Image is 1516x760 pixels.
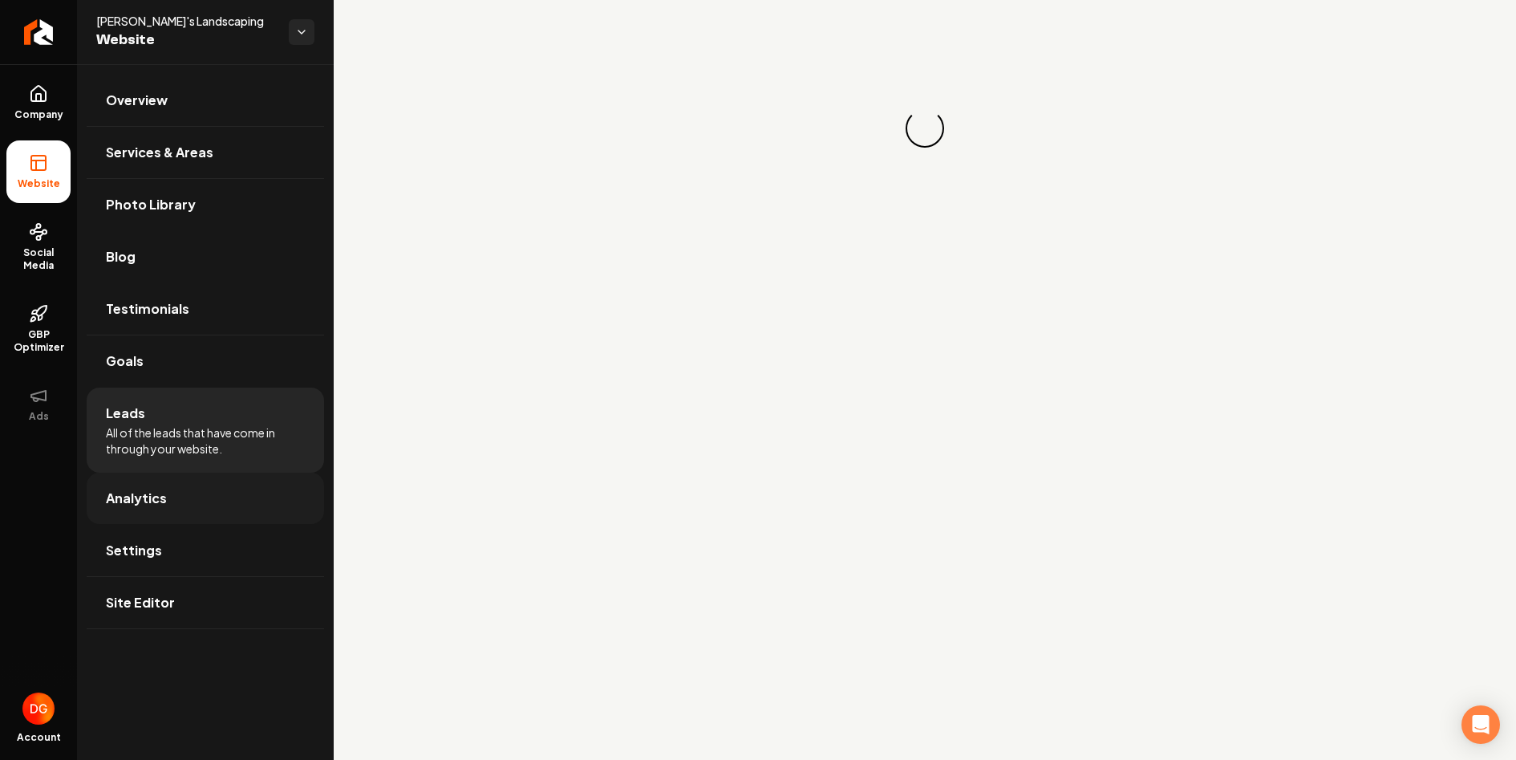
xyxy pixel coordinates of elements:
span: GBP Optimizer [6,328,71,354]
a: Settings [87,525,324,576]
span: Ads [22,410,55,423]
a: Overview [87,75,324,126]
a: Social Media [6,209,71,285]
span: Analytics [106,489,167,508]
a: Photo Library [87,179,324,230]
a: Company [6,71,71,134]
a: GBP Optimizer [6,291,71,367]
span: Settings [106,541,162,560]
span: Leads [106,404,145,423]
a: Testimonials [87,283,324,335]
a: Services & Areas [87,127,324,178]
a: Goals [87,335,324,387]
span: Overview [106,91,168,110]
span: Photo Library [106,195,196,214]
span: Social Media [6,246,71,272]
button: Ads [6,373,71,436]
span: Website [96,29,276,51]
span: Goals [106,352,144,371]
span: Blog [106,247,136,266]
span: Account [17,731,61,744]
button: Open user button [22,693,55,725]
span: Site Editor [106,593,175,612]
img: Daniel Goldstein [22,693,55,725]
a: Site Editor [87,577,324,628]
div: Open Intercom Messenger [1461,705,1500,744]
span: All of the leads that have come in through your website. [106,425,305,457]
span: Services & Areas [106,143,213,162]
img: Rebolt Logo [24,19,54,45]
span: Testimonials [106,299,189,319]
div: Loading [901,104,949,152]
span: [PERSON_NAME]'s Landscaping [96,13,276,29]
a: Analytics [87,473,324,524]
a: Blog [87,231,324,282]
span: Company [8,108,70,121]
span: Website [11,177,67,190]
